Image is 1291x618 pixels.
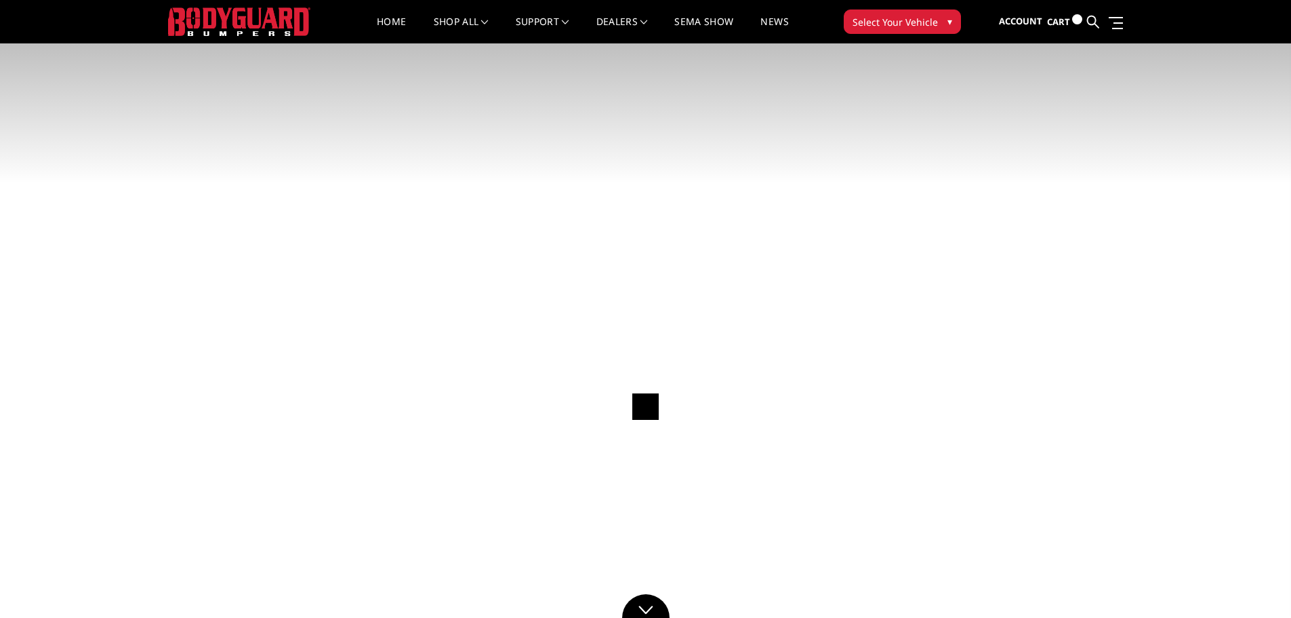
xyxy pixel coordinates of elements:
[1047,16,1070,28] span: Cart
[999,15,1042,27] span: Account
[999,3,1042,40] a: Account
[516,17,569,43] a: Support
[622,594,670,618] a: Click to Down
[853,15,938,29] span: Select Your Vehicle
[596,17,648,43] a: Dealers
[377,17,406,43] a: Home
[1047,3,1082,41] a: Cart
[760,17,788,43] a: News
[434,17,489,43] a: shop all
[674,17,733,43] a: SEMA Show
[844,9,961,34] button: Select Your Vehicle
[168,7,310,35] img: BODYGUARD BUMPERS
[947,14,952,28] span: ▾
